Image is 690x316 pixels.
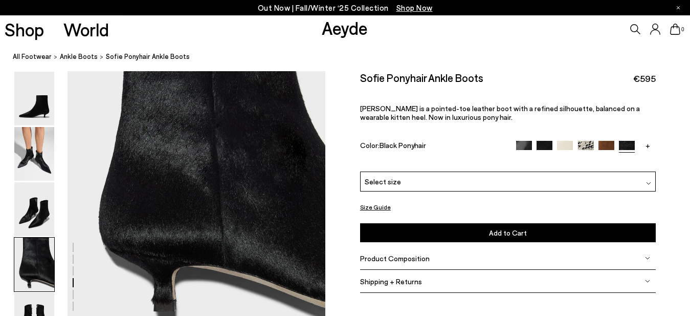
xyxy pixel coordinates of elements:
[13,51,52,62] a: All Footwear
[360,277,422,286] span: Shipping + Returns
[360,201,391,214] button: Size Guide
[360,254,430,263] span: Product Composition
[365,176,401,187] span: Select size
[396,3,433,12] span: Navigate to /collections/new-in
[645,256,650,261] img: svg%3E
[5,20,44,38] a: Shop
[322,17,368,38] a: Aeyde
[360,223,656,242] button: Add to Cart
[360,71,483,84] h2: Sofie Ponyhair Ankle Boots
[360,104,656,121] div: [PERSON_NAME] is a pointed-toe leather boot with a refined silhouette, balanced on a wearable kit...
[489,228,527,237] span: Add to Cart
[646,181,651,186] img: svg%3E
[14,238,54,291] img: Sofie Ponyhair Ankle Boots - Image 4
[640,140,656,150] a: +
[360,140,506,152] div: Color:
[63,20,109,38] a: World
[106,51,190,62] span: Sofie Ponyhair Ankle Boots
[14,127,54,181] img: Sofie Ponyhair Ankle Boots - Image 2
[14,182,54,236] img: Sofie Ponyhair Ankle Boots - Image 3
[258,2,433,14] p: Out Now | Fall/Winter ‘25 Collection
[60,51,98,62] a: ankle boots
[380,140,426,149] span: Black Ponyhair
[633,72,656,85] span: €595
[680,27,685,32] span: 0
[13,43,690,71] nav: breadcrumb
[14,72,54,125] img: Sofie Ponyhair Ankle Boots - Image 1
[670,24,680,35] a: 0
[60,52,98,60] span: ankle boots
[645,279,650,284] img: svg%3E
